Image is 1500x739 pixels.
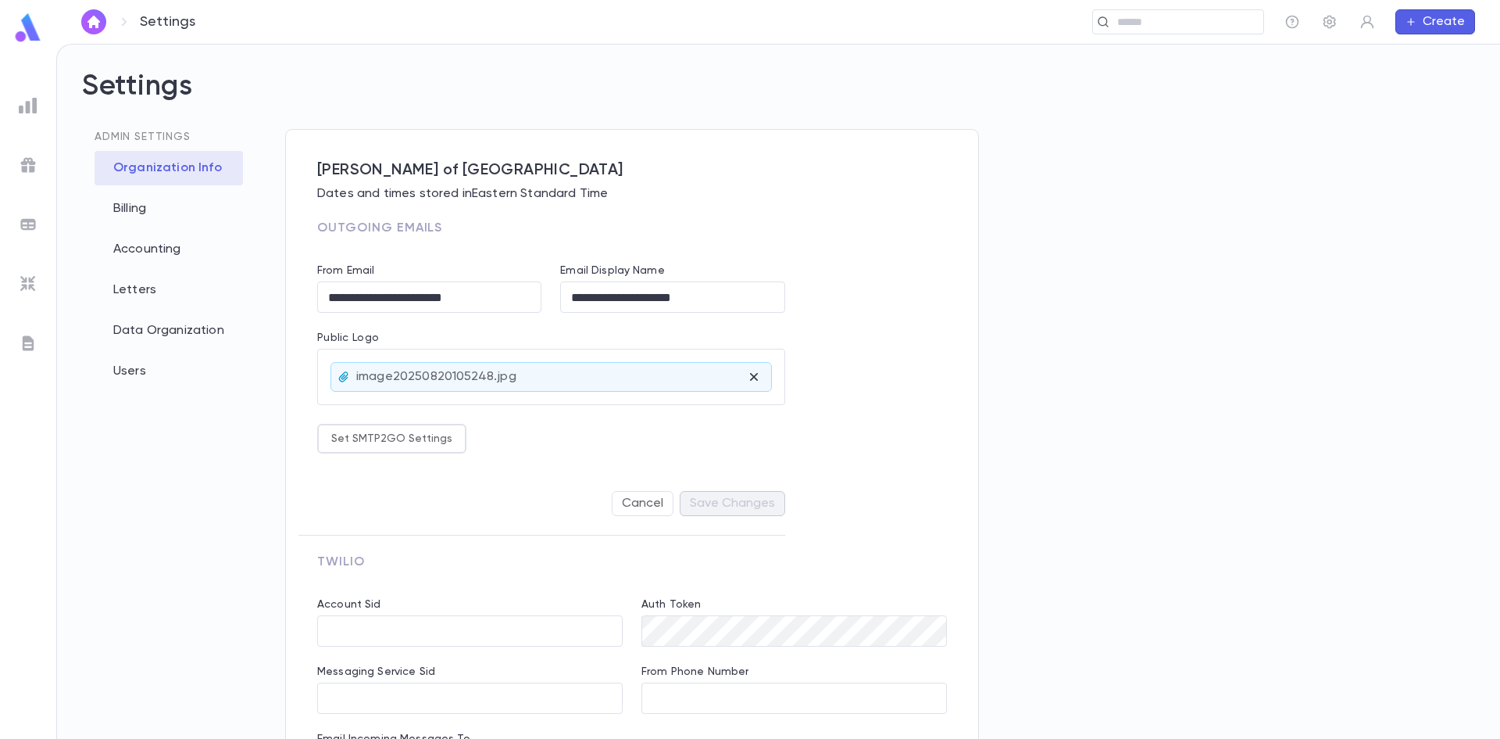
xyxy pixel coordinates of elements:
p: Settings [140,13,195,30]
div: Organization Info [95,151,243,185]
button: Create [1395,9,1475,34]
img: reports_grey.c525e4749d1bce6a11f5fe2a8de1b229.svg [19,96,37,115]
p: image20250820105248.jpg [356,369,516,385]
button: Cancel [612,491,673,516]
label: From Email [317,264,374,277]
img: campaigns_grey.99e729a5f7ee94e3726e6486bddda8f1.svg [19,156,37,174]
label: From Phone Number [641,665,748,678]
div: Data Organization [95,314,243,348]
img: logo [12,13,44,43]
span: Admin Settings [95,131,191,142]
img: home_white.a664292cf8c1dea59945f0da9f25487c.svg [84,16,103,28]
label: Email Display Name [560,264,665,277]
button: Set SMTP2GO Settings [317,424,466,454]
label: Account Sid [317,598,381,611]
span: [PERSON_NAME] of [GEOGRAPHIC_DATA] [317,161,947,180]
label: Messaging Service Sid [317,665,435,678]
img: letters_grey.7941b92b52307dd3b8a917253454ce1c.svg [19,334,37,353]
img: imports_grey.530a8a0e642e233f2baf0ef88e8c9fcb.svg [19,274,37,293]
p: Dates and times stored in Eastern Standard Time [317,186,947,202]
h2: Settings [82,70,1475,129]
img: batches_grey.339ca447c9d9533ef1741baa751efc33.svg [19,215,37,234]
label: Auth Token [641,598,701,611]
div: Billing [95,192,243,226]
span: Twilio [317,556,365,569]
p: Public Logo [317,332,785,349]
div: Letters [95,273,243,307]
div: Users [95,354,243,389]
span: Outgoing Emails [317,222,442,235]
div: Accounting [95,232,243,267]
